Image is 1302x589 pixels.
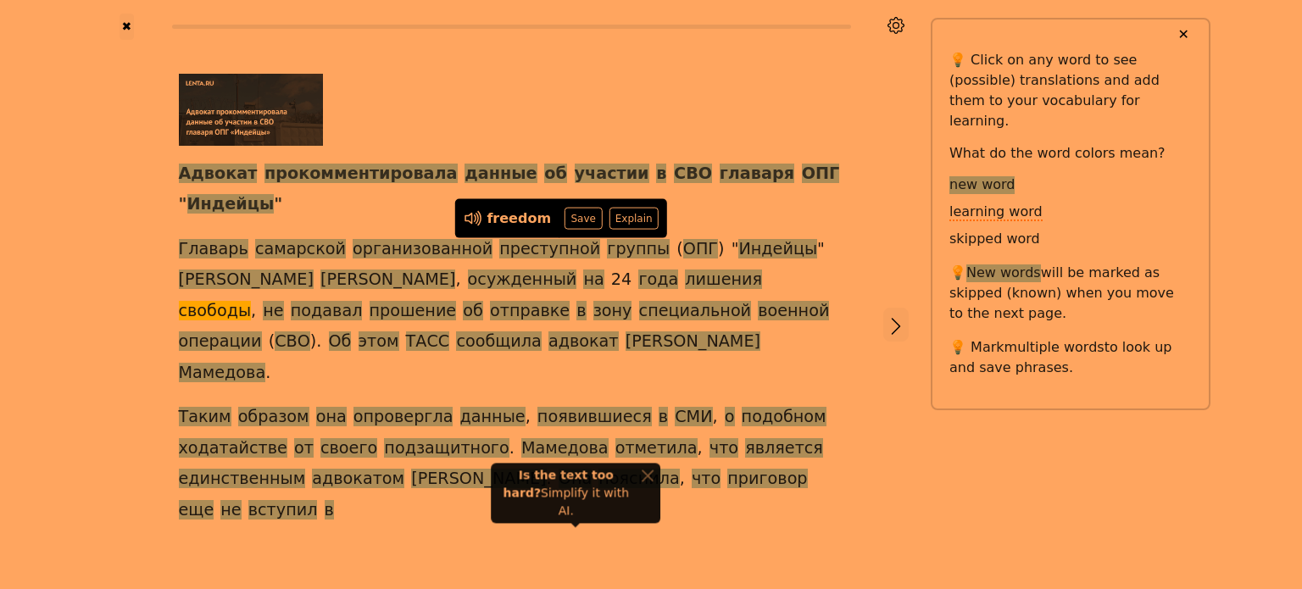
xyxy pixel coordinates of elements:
span: операции [179,331,262,353]
span: Мамедова [521,438,609,459]
span: на [583,269,604,291]
span: единственным [179,469,306,490]
span: , [251,301,256,322]
span: СМИ [675,407,712,428]
span: Индейцы [738,239,817,260]
span: подавал [291,301,363,322]
span: в [656,164,666,185]
span: данные [465,164,537,185]
span: , [455,269,460,291]
span: приговор [727,469,807,490]
span: ТАСС [406,331,450,353]
span: " [732,239,739,260]
span: не [220,500,241,521]
span: от [294,438,314,459]
span: адвокатом [312,469,404,490]
span: " [274,194,282,215]
span: зону [593,301,632,322]
span: подобном [742,407,826,428]
button: ✖ [120,14,134,40]
span: образом [238,407,309,428]
span: Индейцы [187,194,275,215]
span: группы [607,239,670,260]
span: что [692,469,721,490]
span: в [659,407,668,428]
span: вступил [248,500,318,521]
span: learning word [949,203,1043,221]
span: , [713,407,718,428]
span: самарской [255,239,346,260]
span: специальной [639,301,752,322]
span: организованной [353,239,492,260]
span: , [698,438,703,459]
div: freedom [487,208,551,229]
button: Close [641,466,654,484]
span: осужденный [468,269,577,291]
span: ОПГ [802,164,840,185]
span: ( [676,239,683,260]
button: ✕ [1167,19,1199,50]
p: 💡 Click on any word to see (possible) translations and add them to your vocabulary for learning. [949,50,1192,131]
span: года [638,269,678,291]
span: Об [329,331,352,353]
span: отметила [615,438,698,459]
span: new word [949,176,1015,194]
img: share_87f0d66ae07f6eaf13db468f3816262e.jpg [179,74,323,146]
span: преступной [499,239,600,260]
span: . [265,363,270,384]
span: в [576,301,586,322]
span: , [526,407,531,428]
span: является [745,438,823,459]
span: [PERSON_NAME] [411,469,546,490]
span: [PERSON_NAME] [179,269,314,291]
span: данные [460,407,526,428]
span: что [709,438,738,459]
span: ). [310,331,322,353]
span: ходатайстве [179,438,287,459]
span: " [817,239,825,260]
span: главаря [720,164,794,185]
span: о [725,407,735,428]
span: [PERSON_NAME] [626,331,760,353]
span: СВО [674,164,712,185]
span: она [316,407,347,428]
span: skipped word [949,231,1040,248]
span: об [544,164,567,185]
span: опровергла [353,407,453,428]
span: не [263,301,283,322]
span: multiple words [1004,339,1104,355]
span: подзащитного [384,438,509,459]
span: , [680,469,685,490]
span: своего [320,438,377,459]
span: участии [575,164,649,185]
strong: Is the text too hard? [504,468,614,499]
span: 24 [611,269,632,291]
span: сообщила [456,331,541,353]
span: Адвокат [179,164,258,185]
span: появившиеся [537,407,652,428]
span: адвокат [548,331,619,353]
span: ) [718,239,725,260]
button: Explain [609,208,659,230]
span: [PERSON_NAME] [320,269,455,291]
span: еще [179,500,214,521]
span: " [179,194,187,215]
span: в [325,500,334,521]
span: этом [359,331,399,353]
span: военной [758,301,829,322]
span: прошение [370,301,457,322]
p: 💡 Mark to look up and save phrases. [949,337,1192,378]
span: . [509,438,515,459]
span: Мамедова [179,363,266,384]
span: свободы [179,301,252,322]
span: об [463,301,483,322]
span: СВО [275,331,310,353]
span: New words [966,264,1041,282]
span: Главарь [179,239,248,260]
button: Save [565,208,602,230]
span: Таким [179,407,231,428]
span: лишения [685,269,762,291]
div: Simplify it with AI. [498,466,634,520]
span: прокомментировала [264,164,458,185]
